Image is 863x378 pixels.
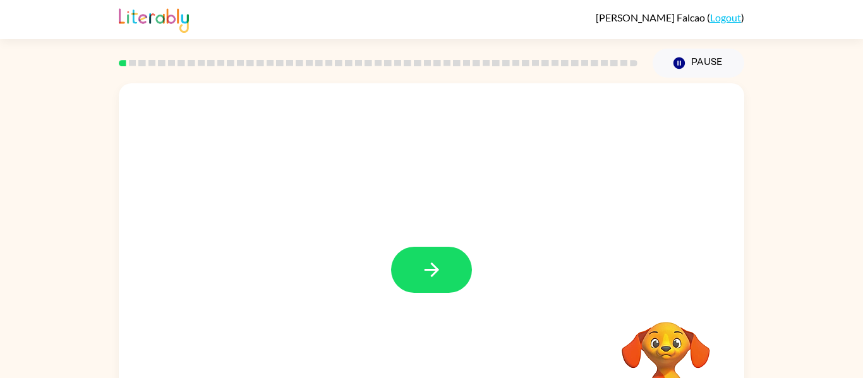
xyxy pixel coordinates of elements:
div: ( ) [596,11,744,23]
a: Logout [710,11,741,23]
img: Literably [119,5,189,33]
button: Pause [653,49,744,78]
span: [PERSON_NAME] Falcao [596,11,707,23]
